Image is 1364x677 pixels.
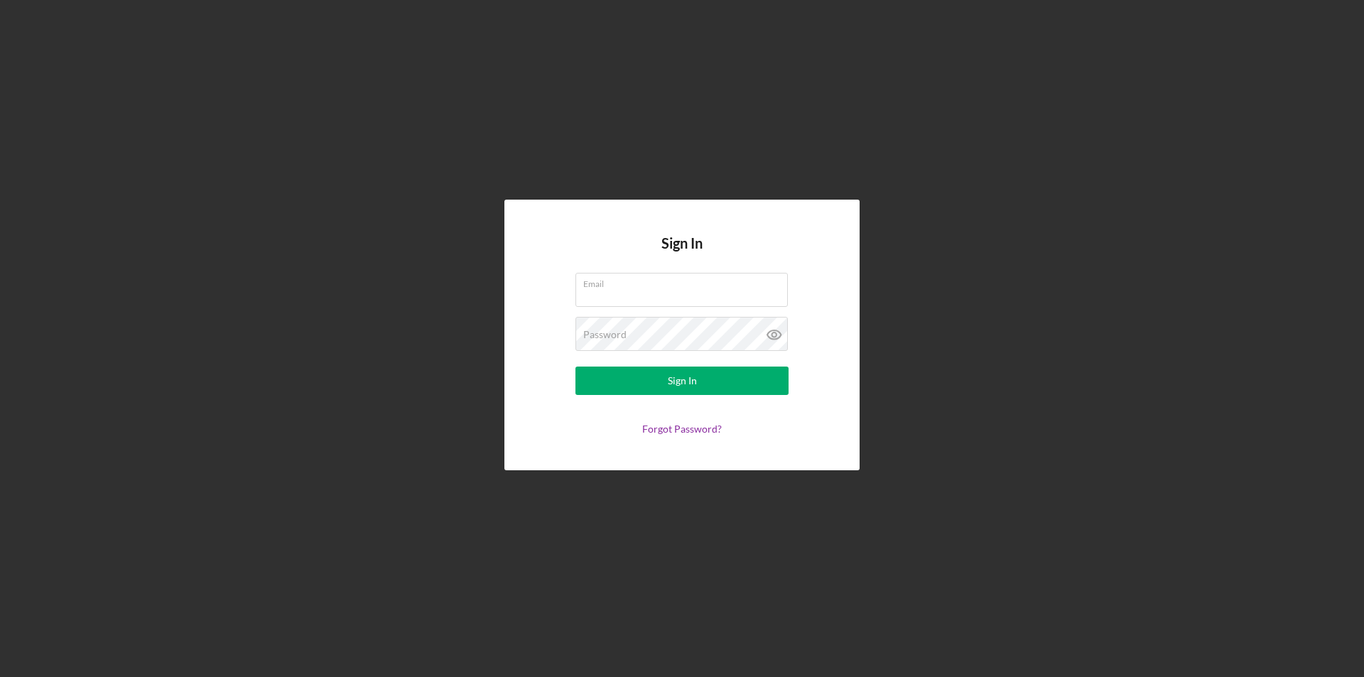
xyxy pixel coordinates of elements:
label: Email [583,273,788,289]
label: Password [583,329,627,340]
h4: Sign In [661,235,703,273]
a: Forgot Password? [642,423,722,435]
div: Sign In [668,367,697,395]
button: Sign In [575,367,789,395]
